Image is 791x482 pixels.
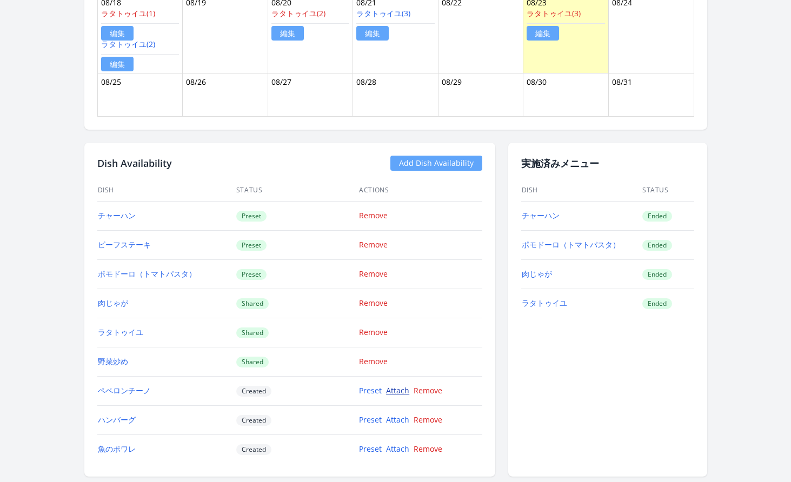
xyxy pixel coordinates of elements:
[522,269,552,279] a: 肉じゃが
[642,298,672,309] span: Ended
[101,57,134,71] a: 編集
[101,26,134,41] a: 編集
[98,356,128,366] a: 野菜炒め
[642,240,672,251] span: Ended
[98,298,128,308] a: 肉じゃが
[101,39,155,49] a: ラタトゥイユ(2)
[414,385,442,396] a: Remove
[271,8,325,18] a: ラタトゥイユ(2)
[98,239,151,250] a: ビーフステーキ
[236,386,271,397] span: Created
[523,73,609,116] td: 08/30
[390,156,482,171] a: Add Dish Availability
[236,327,269,338] span: Shared
[236,444,271,455] span: Created
[642,211,672,222] span: Ended
[236,211,267,222] span: Preset
[236,357,269,367] span: Shared
[236,415,271,426] span: Created
[353,73,438,116] td: 08/28
[521,179,642,202] th: Dish
[359,269,388,279] a: Remove
[183,73,268,116] td: 08/26
[97,179,236,202] th: Dish
[358,179,482,202] th: Actions
[522,298,567,308] a: ラタトゥイユ
[271,26,304,41] a: 編集
[386,414,409,425] a: Attach
[98,210,136,220] a: チャーハン
[268,73,353,116] td: 08/27
[359,356,388,366] a: Remove
[98,414,136,425] a: ハンバーグ
[386,444,409,454] a: Attach
[359,239,388,250] a: Remove
[359,210,388,220] a: Remove
[97,73,183,116] td: 08/25
[236,179,358,202] th: Status
[359,385,382,396] a: Preset
[608,73,694,116] td: 08/31
[521,156,694,171] h2: 実施済みメニュー
[414,414,442,425] a: Remove
[101,8,155,18] a: ラタトゥイユ(1)
[438,73,523,116] td: 08/29
[414,444,442,454] a: Remove
[98,385,151,396] a: ペペロンチーノ
[356,8,410,18] a: ラタトゥイユ(3)
[236,298,269,309] span: Shared
[527,8,581,18] a: ラタトゥイユ(3)
[359,298,388,308] a: Remove
[522,210,560,220] a: チャーハン
[236,240,267,251] span: Preset
[359,414,382,425] a: Preset
[98,327,143,337] a: ラタトゥイユ
[98,444,136,454] a: 魚のポワレ
[522,239,620,250] a: ポモドーロ（トマトパスタ）
[386,385,409,396] a: Attach
[642,179,694,202] th: Status
[527,26,559,41] a: 編集
[236,269,267,280] span: Preset
[359,327,388,337] a: Remove
[642,269,672,280] span: Ended
[359,444,382,454] a: Preset
[98,269,196,279] a: ポモドーロ（トマトパスタ）
[97,156,172,171] h2: Dish Availability
[356,26,389,41] a: 編集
